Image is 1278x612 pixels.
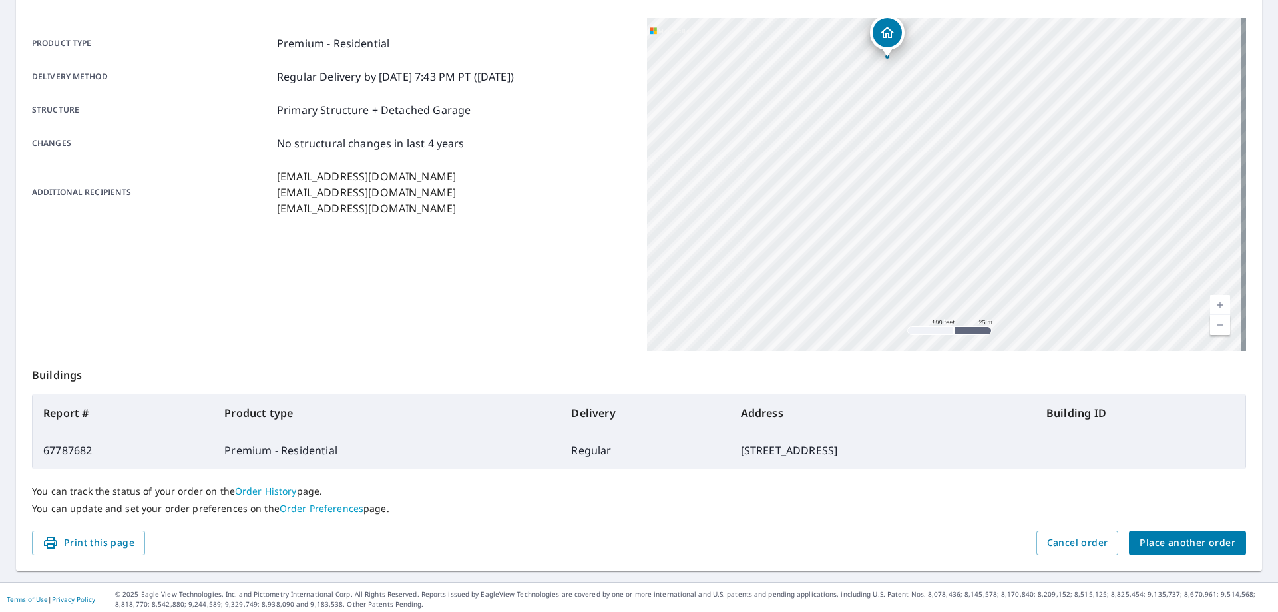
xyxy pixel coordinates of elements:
[32,531,145,555] button: Print this page
[214,432,560,469] td: Premium - Residential
[277,135,465,151] p: No structural changes in last 4 years
[7,595,95,603] p: |
[214,394,560,432] th: Product type
[1036,394,1245,432] th: Building ID
[280,502,363,515] a: Order Preferences
[115,589,1271,609] p: © 2025 Eagle View Technologies, Inc. and Pictometry International Corp. All Rights Reserved. Repo...
[43,535,134,551] span: Print this page
[32,102,272,118] p: Structure
[870,15,905,57] div: Dropped pin, building 1, Residential property, 5091 Dogwood Trl Cleveland, OH 44124
[560,394,730,432] th: Delivery
[235,485,297,497] a: Order History
[32,35,272,51] p: Product type
[1036,531,1119,555] button: Cancel order
[1210,315,1230,335] a: Current Level 18, Zoom Out
[32,135,272,151] p: Changes
[1047,535,1108,551] span: Cancel order
[730,394,1036,432] th: Address
[1140,535,1235,551] span: Place another order
[32,69,272,85] p: Delivery method
[33,394,214,432] th: Report #
[32,485,1246,497] p: You can track the status of your order on the page.
[32,503,1246,515] p: You can update and set your order preferences on the page.
[7,595,48,604] a: Terms of Use
[33,432,214,469] td: 67787682
[277,35,389,51] p: Premium - Residential
[277,69,514,85] p: Regular Delivery by [DATE] 7:43 PM PT ([DATE])
[730,432,1036,469] td: [STREET_ADDRESS]
[1129,531,1246,555] button: Place another order
[277,102,471,118] p: Primary Structure + Detached Garage
[32,168,272,216] p: Additional recipients
[277,168,456,184] p: [EMAIL_ADDRESS][DOMAIN_NAME]
[1210,295,1230,315] a: Current Level 18, Zoom In
[277,200,456,216] p: [EMAIL_ADDRESS][DOMAIN_NAME]
[560,432,730,469] td: Regular
[277,184,456,200] p: [EMAIL_ADDRESS][DOMAIN_NAME]
[52,595,95,604] a: Privacy Policy
[32,351,1246,394] p: Buildings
